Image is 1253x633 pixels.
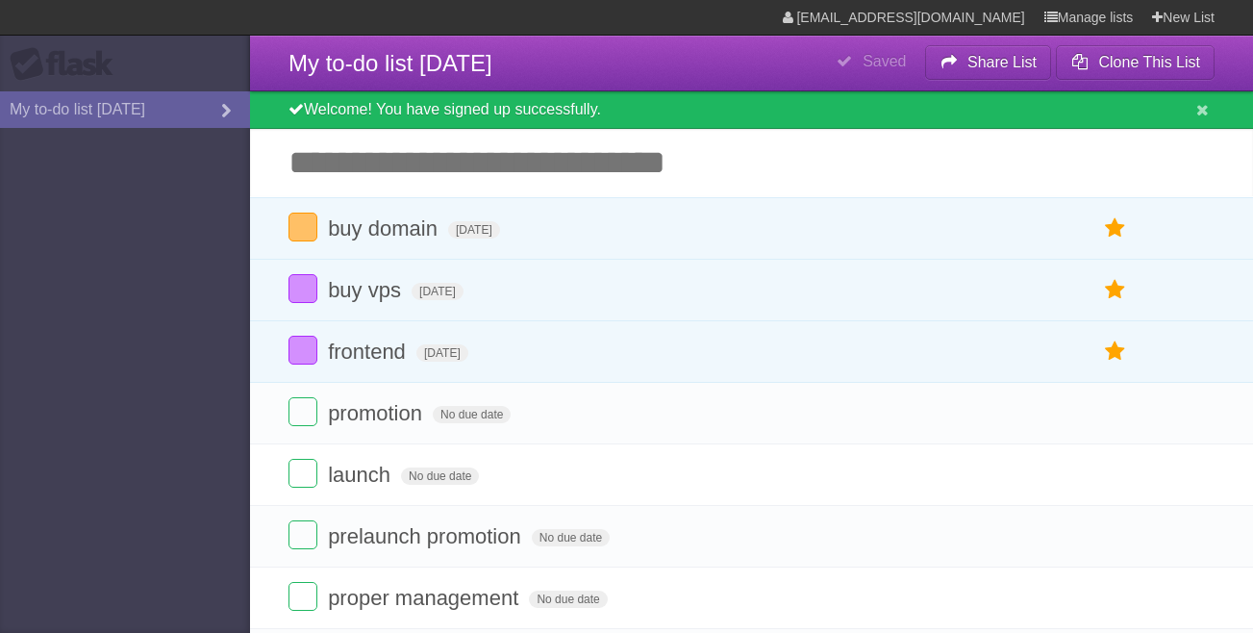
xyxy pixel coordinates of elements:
[288,397,317,426] label: Done
[328,340,411,364] span: frontend
[10,47,125,82] div: Flask
[328,463,395,487] span: launch
[925,45,1052,80] button: Share List
[433,406,511,423] span: No due date
[1098,54,1200,70] b: Clone This List
[448,221,500,239] span: [DATE]
[288,274,317,303] label: Done
[288,50,492,76] span: My to-do list [DATE]
[1097,274,1134,306] label: Star task
[863,53,906,69] b: Saved
[328,278,406,302] span: buy vps
[328,524,526,548] span: prelaunch promotion
[328,401,427,425] span: promotion
[412,283,464,300] span: [DATE]
[416,344,468,362] span: [DATE]
[401,468,479,485] span: No due date
[288,582,317,611] label: Done
[288,459,317,488] label: Done
[288,213,317,241] label: Done
[250,91,1253,129] div: Welcome! You have signed up successfully.
[288,520,317,549] label: Done
[328,586,523,610] span: proper management
[967,54,1037,70] b: Share List
[288,336,317,365] label: Done
[328,216,442,241] span: buy domain
[1097,336,1134,367] label: Star task
[1097,213,1134,244] label: Star task
[529,591,607,608] span: No due date
[532,529,610,546] span: No due date
[1056,45,1215,80] button: Clone This List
